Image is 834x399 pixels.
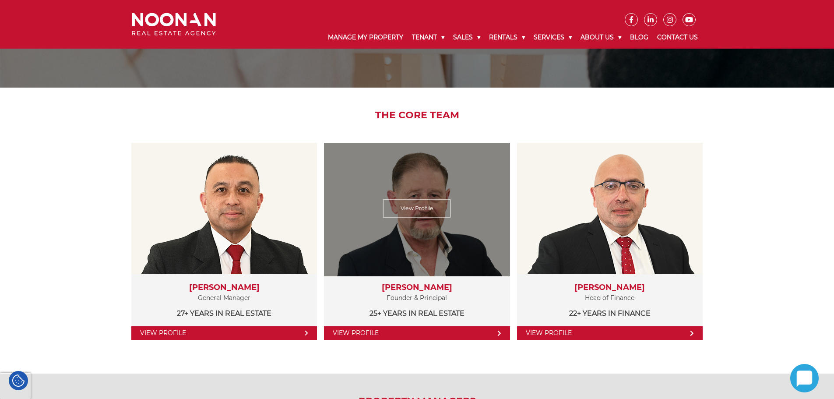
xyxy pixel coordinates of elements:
[449,26,485,49] a: Sales
[333,293,501,304] p: Founder & Principal
[333,308,501,319] p: 25+ years in Real Estate
[140,293,308,304] p: General Manager
[132,13,216,36] img: Noonan Real Estate Agency
[131,326,317,340] a: View Profile
[383,200,451,218] a: View Profile
[526,293,694,304] p: Head of Finance
[529,26,576,49] a: Services
[9,371,28,390] div: Cookie Settings
[408,26,449,49] a: Tenant
[526,283,694,293] h3: [PERSON_NAME]
[140,308,308,319] p: 27+ years in Real Estate
[324,26,408,49] a: Manage My Property
[140,283,308,293] h3: [PERSON_NAME]
[653,26,702,49] a: Contact Us
[485,26,529,49] a: Rentals
[626,26,653,49] a: Blog
[517,326,703,340] a: View Profile
[526,308,694,319] p: 22+ years in Finance
[333,283,501,293] h3: [PERSON_NAME]
[324,326,510,340] a: View Profile
[576,26,626,49] a: About Us
[125,109,709,121] h2: The Core Team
